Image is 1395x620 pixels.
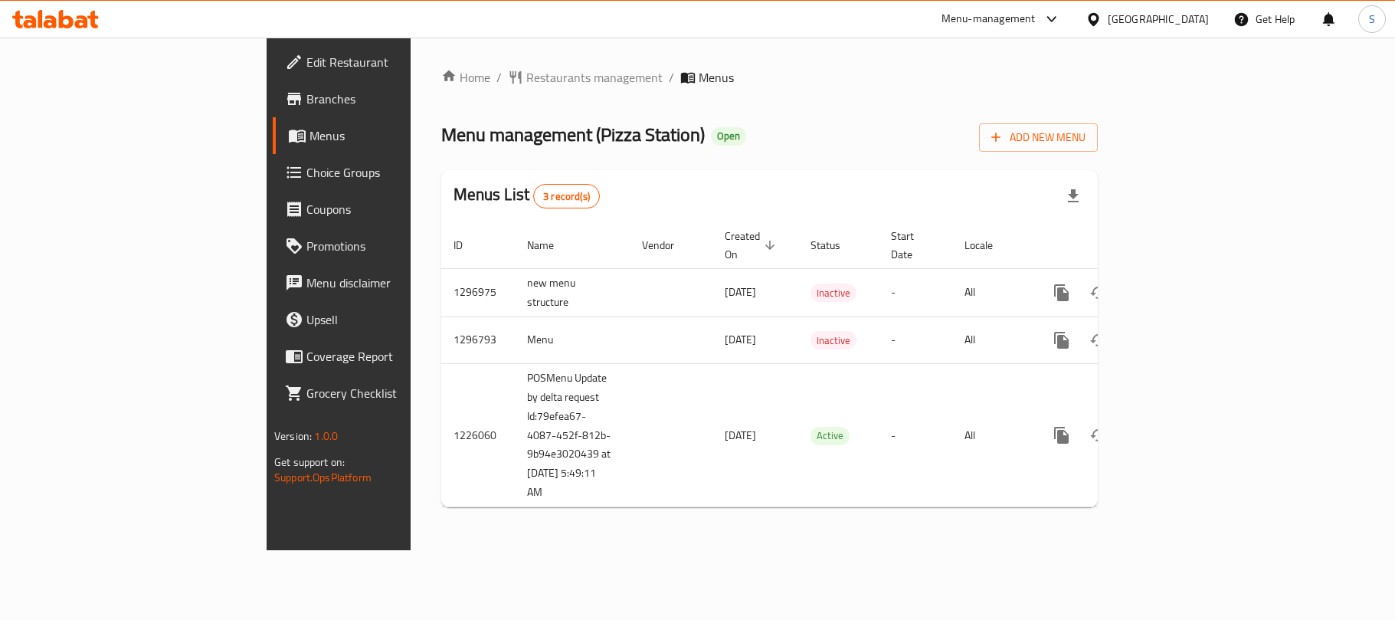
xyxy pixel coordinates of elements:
[952,363,1031,507] td: All
[891,227,934,264] span: Start Date
[273,191,499,228] a: Coupons
[1080,322,1117,359] button: Change Status
[306,384,487,402] span: Grocery Checklist
[711,130,746,143] span: Open
[273,228,499,264] a: Promotions
[306,200,487,218] span: Coupons
[725,425,756,445] span: [DATE]
[306,237,487,255] span: Promotions
[273,117,499,154] a: Menus
[306,163,487,182] span: Choice Groups
[1043,274,1080,311] button: more
[810,427,850,444] span: Active
[941,10,1036,28] div: Menu-management
[273,80,499,117] a: Branches
[711,127,746,146] div: Open
[1031,222,1203,269] th: Actions
[515,363,630,507] td: POSMenu Update by delta request Id:79efea67-4087-452f-812b-9b94e3020439 at [DATE] 5:49:11 AM
[454,183,600,208] h2: Menus List
[725,227,780,264] span: Created On
[699,68,734,87] span: Menus
[810,284,856,302] span: Inactive
[725,330,756,349] span: [DATE]
[1043,417,1080,454] button: more
[534,189,599,204] span: 3 record(s)
[515,317,630,363] td: Menu
[533,184,600,208] div: Total records count
[273,264,499,301] a: Menu disclaimer
[306,274,487,292] span: Menu disclaimer
[306,347,487,366] span: Coverage Report
[306,53,487,71] span: Edit Restaurant
[879,317,952,363] td: -
[454,236,483,254] span: ID
[1369,11,1375,28] span: S
[979,123,1098,152] button: Add New Menu
[273,338,499,375] a: Coverage Report
[441,68,1098,87] nav: breadcrumb
[810,284,856,302] div: Inactive
[810,332,856,349] span: Inactive
[306,90,487,108] span: Branches
[810,236,860,254] span: Status
[1043,322,1080,359] button: more
[274,452,345,472] span: Get support on:
[810,331,856,349] div: Inactive
[309,126,487,145] span: Menus
[952,317,1031,363] td: All
[314,426,338,446] span: 1.0.0
[273,154,499,191] a: Choice Groups
[879,363,952,507] td: -
[273,44,499,80] a: Edit Restaurant
[952,268,1031,317] td: All
[669,68,674,87] li: /
[527,236,574,254] span: Name
[515,268,630,317] td: new menu structure
[1055,178,1092,215] div: Export file
[274,426,312,446] span: Version:
[991,128,1086,147] span: Add New Menu
[725,282,756,302] span: [DATE]
[964,236,1013,254] span: Locale
[1080,417,1117,454] button: Change Status
[274,467,372,487] a: Support.OpsPlatform
[306,310,487,329] span: Upsell
[441,117,705,152] span: Menu management ( Pizza Station )
[1108,11,1209,28] div: [GEOGRAPHIC_DATA]
[441,222,1203,508] table: enhanced table
[810,427,850,445] div: Active
[642,236,694,254] span: Vendor
[273,375,499,412] a: Grocery Checklist
[879,268,952,317] td: -
[273,301,499,338] a: Upsell
[526,68,663,87] span: Restaurants management
[508,68,663,87] a: Restaurants management
[1080,274,1117,311] button: Change Status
